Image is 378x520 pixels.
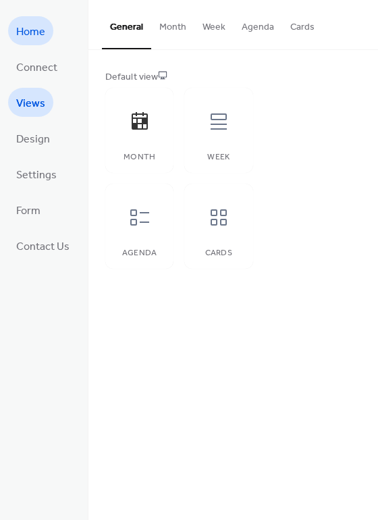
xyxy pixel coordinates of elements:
[8,159,65,188] a: Settings
[8,88,53,117] a: Views
[16,57,57,78] span: Connect
[105,70,358,84] div: Default view
[119,249,160,258] div: Agenda
[8,195,49,224] a: Form
[16,165,57,186] span: Settings
[8,231,78,260] a: Contact Us
[198,153,239,162] div: Week
[8,124,58,153] a: Design
[16,236,70,257] span: Contact Us
[8,16,53,45] a: Home
[16,93,45,114] span: Views
[8,52,65,81] a: Connect
[16,201,40,222] span: Form
[119,153,160,162] div: Month
[16,22,45,43] span: Home
[16,129,50,150] span: Design
[198,249,239,258] div: Cards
